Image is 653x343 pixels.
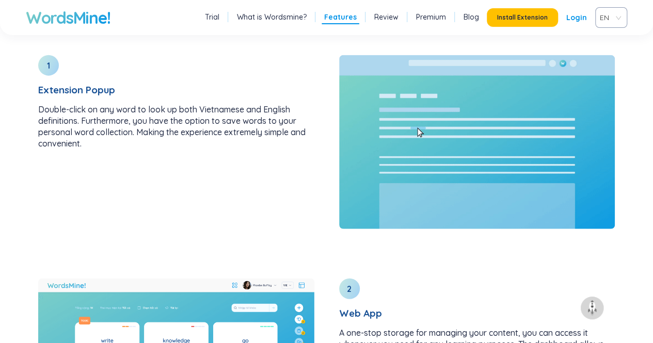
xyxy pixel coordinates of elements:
[600,10,618,25] span: VIE
[237,12,307,22] a: What is Wordsmine?
[497,13,548,22] span: Install Extension
[339,55,615,229] img: How WordsMine gets you acquire vocabulary fast
[339,307,615,319] h3: Web App
[26,7,110,28] a: WordsMine!
[566,8,587,27] a: Login
[339,279,360,299] div: 2
[464,12,479,22] a: Blog
[584,300,600,316] img: to top
[416,12,446,22] a: Premium
[205,12,219,22] a: Trial
[324,12,357,22] a: Features
[374,12,399,22] a: Review
[38,55,59,76] div: 1
[38,84,314,95] h3: Extension Popup
[487,8,558,27] button: Install Extension
[38,104,314,149] p: Double-click on any word to look up both Vietnamese and English definitions. Furthermore, you hav...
